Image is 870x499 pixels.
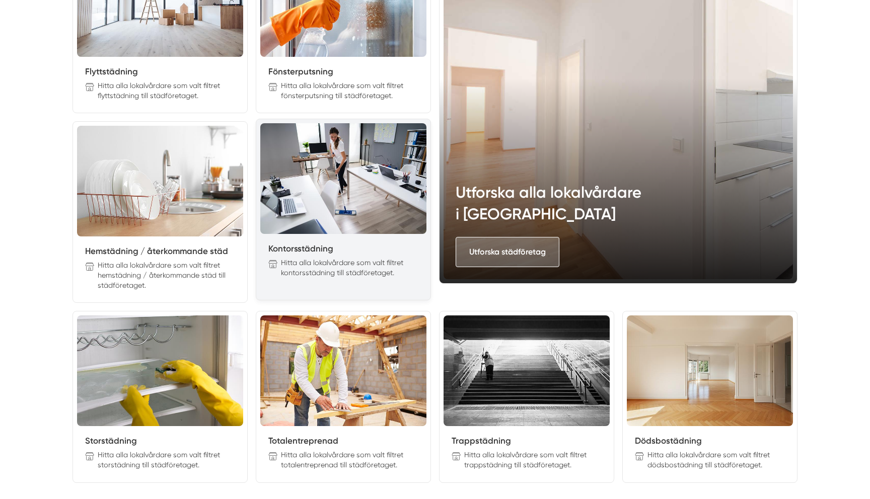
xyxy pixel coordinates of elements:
[635,436,702,446] a: Dödsbostädning
[98,80,235,101] p: Hitta alla lokalvårdare som valt filtret flyttstädning till städföretaget.
[444,315,610,426] img: Trappstädning
[98,450,235,470] p: Hitta alla lokalvårdare som valt filtret storstädning till städföretaget.
[85,66,138,76] a: Flyttstädning
[268,436,338,446] a: Totalentreprenad
[464,450,602,470] p: Hitta alla lokalvårdare som valt filtret trappstädning till städföretaget.
[268,66,333,76] a: Fönsterputsning
[452,436,511,446] a: Trappstädning
[85,436,137,446] a: Storstädning
[456,182,641,225] h3: Utforska alla lokalvårdare i [GEOGRAPHIC_DATA]
[647,450,785,470] p: Hitta alla lokalvårdare som valt filtret dödsbostädning till städföretaget.
[281,80,418,101] p: Hitta alla lokalvårdare som valt filtret fönsterputsning till städföretaget.
[85,246,228,256] a: Hemstädning / återkommande städ
[627,315,793,426] img: Dödsbostädning
[260,315,426,426] img: Totalentreprenad
[77,126,243,236] img: Hemstädning / återkommande städ
[456,237,559,267] a: Utforska städföretag
[281,450,418,470] p: Hitta alla lokalvårdare som valt filtret totalentreprenad till städföretaget.
[77,315,243,426] img: Storstädning
[281,258,418,278] p: Hitta alla lokalvårdare som valt filtret kontorsstädning till städföretaget.
[260,123,426,234] img: Kontorsstädning
[98,260,235,290] p: Hitta alla lokalvårdare som valt filtret hemstädning / återkommande städ till städföretaget.
[268,243,333,254] a: Kontorsstädning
